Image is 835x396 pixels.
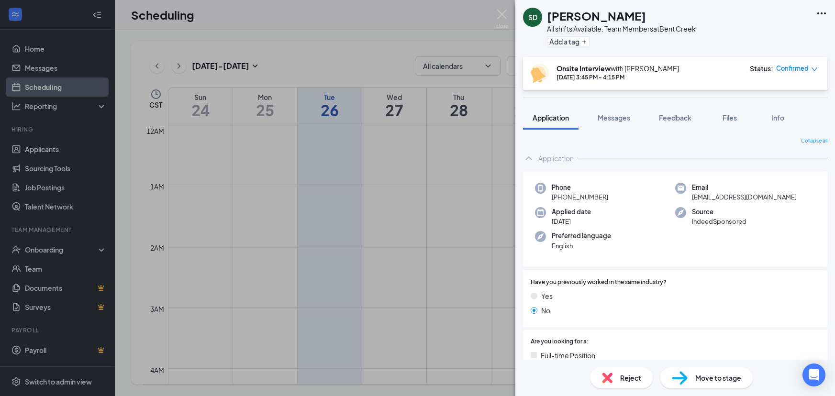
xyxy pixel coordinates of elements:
[552,241,611,251] span: English
[776,64,809,73] span: Confirmed
[547,36,590,46] button: PlusAdd a tag
[581,39,587,44] svg: Plus
[531,278,667,287] span: Have you previously worked in the same industry?
[659,113,691,122] span: Feedback
[523,153,534,164] svg: ChevronUp
[557,64,679,73] div: with [PERSON_NAME]
[692,217,746,226] span: IndeedSponsored
[531,337,589,346] span: Are you looking for a:
[771,113,784,122] span: Info
[811,66,818,73] span: down
[598,113,630,122] span: Messages
[533,113,569,122] span: Application
[552,231,611,241] span: Preferred language
[801,137,827,145] span: Collapse all
[692,183,797,192] span: Email
[552,207,591,217] span: Applied date
[541,305,550,316] span: No
[816,8,827,19] svg: Ellipses
[620,373,641,383] span: Reject
[547,8,646,24] h1: [PERSON_NAME]
[692,207,746,217] span: Source
[802,363,825,386] div: Open Intercom Messenger
[552,192,608,202] span: [PHONE_NUMBER]
[541,291,553,301] span: Yes
[528,12,537,22] div: SD
[547,24,696,33] div: All shifts Available: Team Members at Bent Creek
[557,64,611,73] b: Onsite Interview
[692,192,797,202] span: [EMAIL_ADDRESS][DOMAIN_NAME]
[695,373,741,383] span: Move to stage
[541,350,595,361] span: Full-time Position
[552,217,591,226] span: [DATE]
[552,183,608,192] span: Phone
[538,154,574,163] div: Application
[557,73,679,81] div: [DATE] 3:45 PM - 4:15 PM
[723,113,737,122] span: Files
[750,64,773,73] div: Status :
